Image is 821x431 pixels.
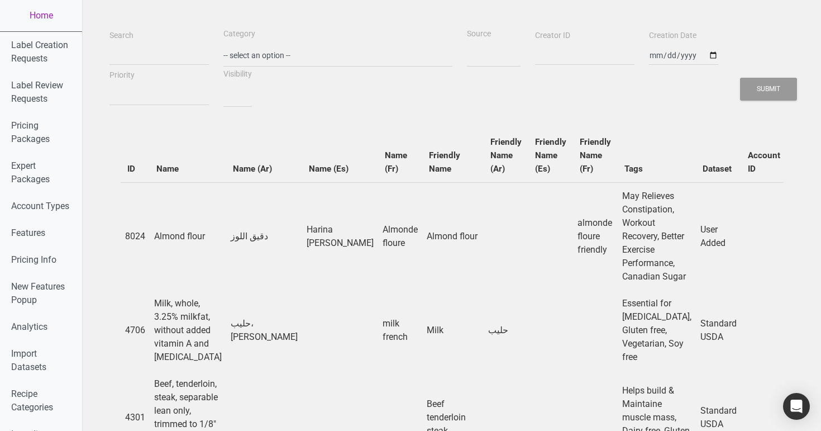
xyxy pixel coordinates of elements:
td: دقيق اللوز [226,182,302,290]
td: User Added [696,182,741,290]
td: May Relieves Constipation, Workout Recovery, Better Exercise Performance, Canadian Sugar [618,182,696,290]
b: Dataset [703,164,732,174]
td: Milk, whole, 3.25% milkfat, without added vitamin A and [MEDICAL_DATA] [150,290,226,371]
b: Friendly Name (Ar) [490,137,522,174]
b: Friendly Name (Fr) [580,137,611,174]
b: Tags [624,164,643,174]
td: Harina [PERSON_NAME] [302,182,378,290]
b: Name (Es) [309,164,349,174]
td: Almonde floure [378,182,422,290]
b: Friendly Name (Es) [535,137,566,174]
b: Friendly Name [429,150,460,174]
label: Category [223,29,255,40]
b: Name (Fr) [385,150,407,174]
td: حليب [484,290,528,371]
label: Priority [109,70,135,81]
label: Creation Date [649,30,696,41]
label: Visibility [223,69,252,80]
button: Submit [740,78,797,101]
td: Essential for [MEDICAL_DATA], Gluten free, Vegetarian, Soy free [618,290,696,371]
td: 8024 [121,182,150,290]
td: Milk [422,290,484,371]
b: Name (Ar) [233,164,272,174]
label: Source [467,29,491,40]
td: Almond flour [422,182,484,290]
td: حليب، [PERSON_NAME] [226,290,302,371]
td: 4706 [121,290,150,371]
div: Open Intercom Messenger [783,393,810,420]
b: Account ID [748,150,780,174]
td: almonde floure friendly [573,182,618,290]
b: ID [127,164,135,174]
td: Standard USDA [696,290,741,371]
label: Creator ID [535,30,570,41]
td: Almond flour [150,182,226,290]
label: Search [109,30,133,41]
b: Name [156,164,179,174]
td: milk french [378,290,422,371]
